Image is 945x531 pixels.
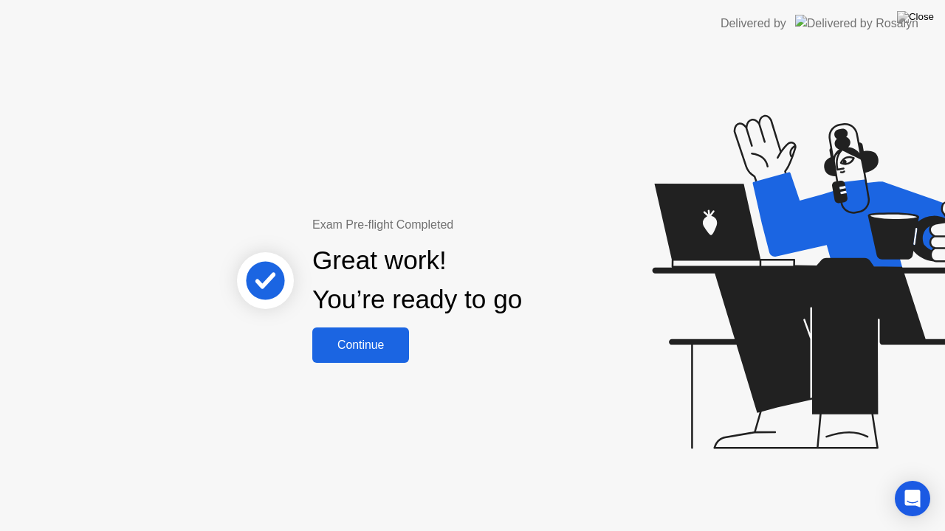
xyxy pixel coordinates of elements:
button: Continue [312,327,409,363]
img: Delivered by Rosalyn [795,15,918,32]
div: Exam Pre-flight Completed [312,216,617,234]
div: Continue [317,339,405,352]
div: Delivered by [721,15,786,32]
div: Great work! You’re ready to go [312,241,522,319]
div: Open Intercom Messenger [895,481,930,516]
img: Close [897,11,934,23]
